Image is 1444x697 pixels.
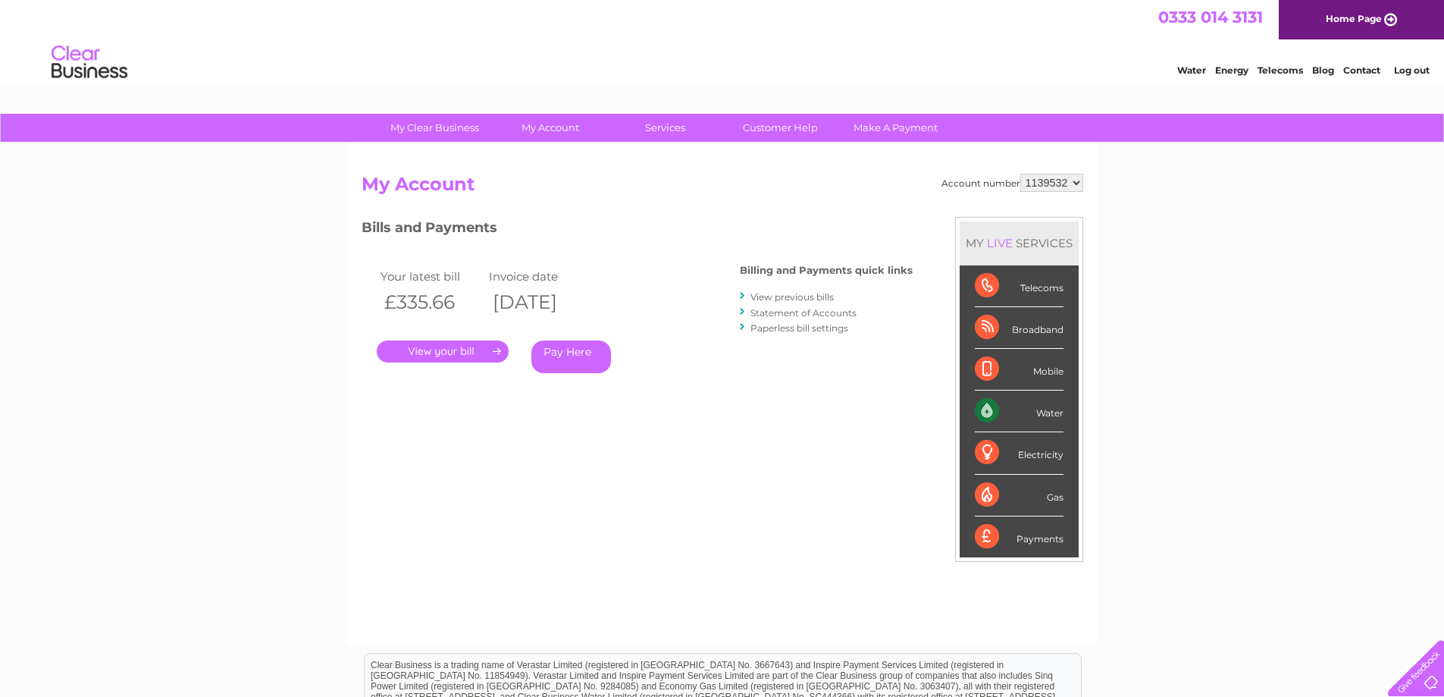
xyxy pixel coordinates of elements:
[365,8,1081,74] div: Clear Business is a trading name of Verastar Limited (registered in [GEOGRAPHIC_DATA] No. 3667643...
[603,114,728,142] a: Services
[975,349,1063,391] div: Mobile
[485,266,594,287] td: Invoice date
[1343,64,1380,76] a: Contact
[960,221,1079,265] div: MY SERVICES
[51,39,128,86] img: logo.png
[941,174,1083,192] div: Account number
[750,307,857,319] a: Statement of Accounts
[833,114,958,142] a: Make A Payment
[1177,64,1206,76] a: Water
[975,516,1063,557] div: Payments
[740,265,913,276] h4: Billing and Payments quick links
[1394,64,1430,76] a: Log out
[975,475,1063,516] div: Gas
[975,265,1063,307] div: Telecoms
[1215,64,1248,76] a: Energy
[984,236,1016,250] div: LIVE
[372,114,497,142] a: My Clear Business
[718,114,843,142] a: Customer Help
[975,307,1063,349] div: Broadband
[1258,64,1303,76] a: Telecoms
[1312,64,1334,76] a: Blog
[362,217,913,243] h3: Bills and Payments
[750,291,834,303] a: View previous bills
[487,114,612,142] a: My Account
[531,341,611,373] a: Pay Here
[1158,8,1263,27] a: 0333 014 3131
[362,174,1083,203] h2: My Account
[485,287,594,318] th: [DATE]
[377,341,509,363] a: .
[975,391,1063,432] div: Water
[750,322,848,334] a: Paperless bill settings
[377,266,486,287] td: Your latest bill
[975,432,1063,474] div: Electricity
[377,287,486,318] th: £335.66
